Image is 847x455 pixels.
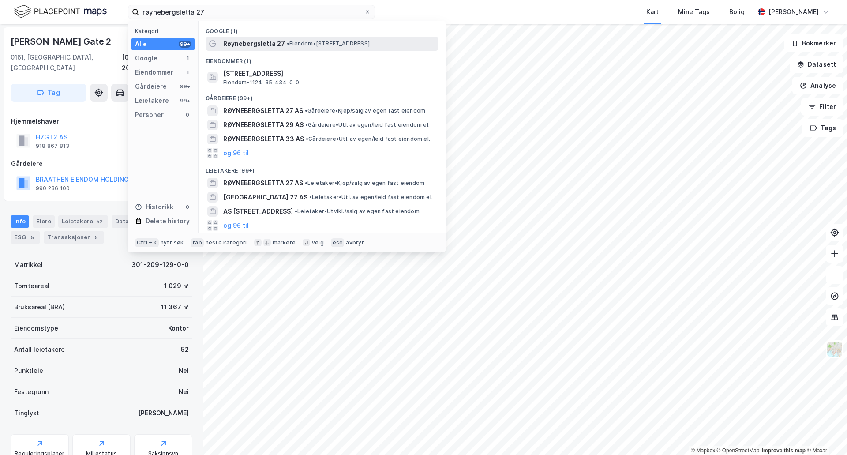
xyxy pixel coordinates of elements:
[309,194,312,200] span: •
[309,194,433,201] span: Leietaker • Utl. av egen/leid fast eiendom el.
[14,302,65,312] div: Bruksareal (BRA)
[691,447,715,454] a: Mapbox
[273,239,296,246] div: markere
[14,365,43,376] div: Punktleie
[305,121,430,128] span: Gårdeiere • Utl. av egen/leid fast eiendom el.
[95,217,105,226] div: 52
[223,120,304,130] span: RØYNEBERGSLETTA 29 AS
[36,185,70,192] div: 990 236 100
[729,7,745,17] div: Bolig
[790,56,843,73] button: Datasett
[11,34,113,49] div: [PERSON_NAME] Gate 2
[223,192,307,203] span: [GEOGRAPHIC_DATA] 27 AS
[135,238,159,247] div: Ctrl + k
[135,67,173,78] div: Eiendommer
[305,180,307,186] span: •
[801,98,843,116] button: Filter
[135,202,173,212] div: Historikk
[33,215,55,228] div: Eiere
[678,7,710,17] div: Mine Tags
[223,38,285,49] span: Røynebergsletta 27
[199,21,446,37] div: Google (1)
[179,97,191,104] div: 99+
[295,208,297,214] span: •
[181,344,189,355] div: 52
[135,28,195,34] div: Kategori
[14,323,58,334] div: Eiendomstype
[135,95,169,106] div: Leietakere
[287,40,289,47] span: •
[14,4,107,19] img: logo.f888ab2527a4732fd821a326f86c7f29.svg
[44,231,104,244] div: Transaksjoner
[135,53,157,64] div: Google
[305,107,425,114] span: Gårdeiere • Kjøp/salg av egen fast eiendom
[306,135,430,143] span: Gårdeiere • Utl. av egen/leid fast eiendom el.
[146,216,190,226] div: Delete history
[11,158,192,169] div: Gårdeiere
[161,239,184,246] div: nytt søk
[139,5,364,19] input: Søk på adresse, matrikkel, gårdeiere, leietakere eller personer
[11,52,122,73] div: 0161, [GEOGRAPHIC_DATA], [GEOGRAPHIC_DATA]
[161,302,189,312] div: 11 367 ㎡
[762,447,806,454] a: Improve this map
[14,344,65,355] div: Antall leietakere
[306,135,308,142] span: •
[768,7,819,17] div: [PERSON_NAME]
[179,83,191,90] div: 99+
[331,238,345,247] div: esc
[184,69,191,76] div: 1
[305,180,424,187] span: Leietaker • Kjøp/salg av egen fast eiendom
[14,408,39,418] div: Tinglyst
[223,134,304,144] span: RØYNEBERGSLETTA 33 AS
[179,365,189,376] div: Nei
[191,238,204,247] div: tab
[287,40,370,47] span: Eiendom • [STREET_ADDRESS]
[135,109,164,120] div: Personer
[179,387,189,397] div: Nei
[305,107,307,114] span: •
[164,281,189,291] div: 1 029 ㎡
[199,51,446,67] div: Eiendommer (1)
[135,39,147,49] div: Alle
[223,178,303,188] span: RØYNEBERGSLETTA 27 AS
[138,408,189,418] div: [PERSON_NAME]
[11,116,192,127] div: Hjemmelshaver
[223,206,293,217] span: AS [STREET_ADDRESS]
[792,77,843,94] button: Analyse
[199,88,446,104] div: Gårdeiere (99+)
[223,68,435,79] span: [STREET_ADDRESS]
[135,81,167,92] div: Gårdeiere
[14,259,43,270] div: Matrikkel
[36,143,69,150] div: 918 867 813
[168,323,189,334] div: Kontor
[11,231,40,244] div: ESG
[223,79,300,86] span: Eiendom • 1124-35-434-0-0
[826,341,843,357] img: Z
[346,239,364,246] div: avbryt
[14,281,49,291] div: Tomteareal
[312,239,324,246] div: velg
[223,105,303,116] span: RØYNEBERGSLETTA 27 AS
[803,413,847,455] iframe: Chat Widget
[717,447,760,454] a: OpenStreetMap
[223,220,249,231] button: og 96 til
[112,215,155,228] div: Datasett
[206,239,247,246] div: neste kategori
[92,233,101,242] div: 5
[11,84,86,102] button: Tag
[184,55,191,62] div: 1
[14,387,49,397] div: Festegrunn
[802,119,843,137] button: Tags
[223,148,249,158] button: og 96 til
[184,111,191,118] div: 0
[28,233,37,242] div: 5
[295,208,420,215] span: Leietaker • Utvikl./salg av egen fast eiendom
[784,34,843,52] button: Bokmerker
[58,215,108,228] div: Leietakere
[179,41,191,48] div: 99+
[803,413,847,455] div: Kontrollprogram for chat
[122,52,192,73] div: [GEOGRAPHIC_DATA], 209/129
[184,203,191,211] div: 0
[11,215,29,228] div: Info
[131,259,189,270] div: 301-209-129-0-0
